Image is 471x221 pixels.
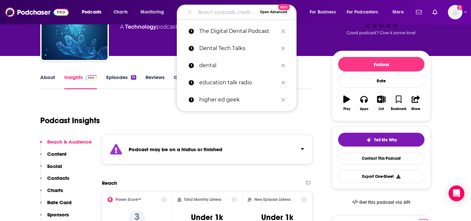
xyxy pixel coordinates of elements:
[199,40,278,57] p: Dental Tech Talks
[40,199,72,211] button: Rate Card
[199,91,278,108] p: higher ed geek
[115,197,141,202] h2: Power Score™
[338,152,424,165] a: Contact This Podcast
[391,107,406,111] div: Bookmark
[199,74,278,91] p: education talk radio
[47,211,69,218] p: Sponsors
[278,4,290,10] span: New
[448,5,462,19] img: User Profile
[254,197,291,202] h2: New Episode Listens
[47,175,69,181] p: Contacts
[430,7,440,18] a: Show notifications dropdown
[40,151,67,163] button: Content
[338,91,355,115] button: Play
[47,187,63,193] p: Charts
[177,91,297,108] a: higher ed geek
[457,5,462,10] svg: Add a profile image
[40,116,100,125] h1: Podcast Insights
[390,91,407,115] button: Bookmark
[199,57,278,74] p: dental
[177,23,297,40] a: The Digital Dental Podcast
[338,170,424,183] button: Export One-Sheet
[360,107,368,111] div: Apps
[338,133,424,147] button: tell me why sparkleTell Me Why
[120,23,177,31] div: A podcast
[183,5,303,20] div: Search podcasts, credits, & more...
[388,7,412,17] button: open menu
[77,7,110,17] button: open menu
[47,139,92,145] p: Reach & Audience
[413,7,424,18] a: Show notifications dropdown
[448,5,462,19] span: Logged in as KSMolly
[305,7,344,17] button: open menu
[47,199,72,206] p: Rate Card
[448,5,462,19] button: Show profile menu
[47,151,67,157] p: Content
[199,23,278,40] p: The Digital Dental Podcast
[141,8,164,17] span: Monitoring
[82,8,101,17] span: Podcasts
[177,74,297,91] a: education talk radio
[343,107,350,111] div: Play
[40,163,62,175] button: Social
[40,187,63,199] button: Charts
[342,7,388,17] button: open menu
[347,30,416,35] span: Good podcast? Give it some love!
[64,74,97,89] a: InsightsPodchaser Pro
[373,91,390,115] button: List
[366,137,371,143] img: tell me why sparkle
[85,75,97,80] img: Podchaser Pro
[392,8,404,17] span: More
[177,40,297,57] a: Dental Tech Talks
[355,91,372,115] button: Apps
[407,91,424,115] button: Share
[113,8,128,17] span: Charts
[129,146,222,152] strong: Podcast may be on a hiatus or finished
[411,107,420,111] div: Share
[102,135,312,164] section: Click to expand status details
[106,74,136,89] a: Episodes15
[184,197,221,202] h2: Total Monthly Listens
[257,8,290,16] button: Open AdvancedNew
[40,139,92,151] button: Reach & Audience
[347,8,378,17] span: For Podcasters
[338,57,424,71] button: Follow
[347,194,416,210] a: Get this podcast via API
[40,74,55,89] a: About
[102,180,117,186] h2: Reach
[359,200,410,205] span: Get this podcast via API
[174,74,191,89] a: Credits
[136,7,173,17] button: open menu
[374,137,397,143] span: Tell Me Why
[379,107,384,111] div: List
[47,163,62,169] p: Social
[131,75,136,80] div: 15
[195,7,257,17] input: Search podcasts, credits, & more...
[109,7,132,17] a: Charts
[449,185,464,201] div: Open Intercom Messenger
[125,24,156,30] a: Technology
[338,74,424,88] div: Rate
[40,175,69,187] button: Contacts
[5,6,69,18] img: Podchaser - Follow, Share and Rate Podcasts
[177,57,297,74] a: dental
[145,74,165,89] a: Reviews
[310,8,336,17] span: For Business
[260,11,287,14] span: Open Advanced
